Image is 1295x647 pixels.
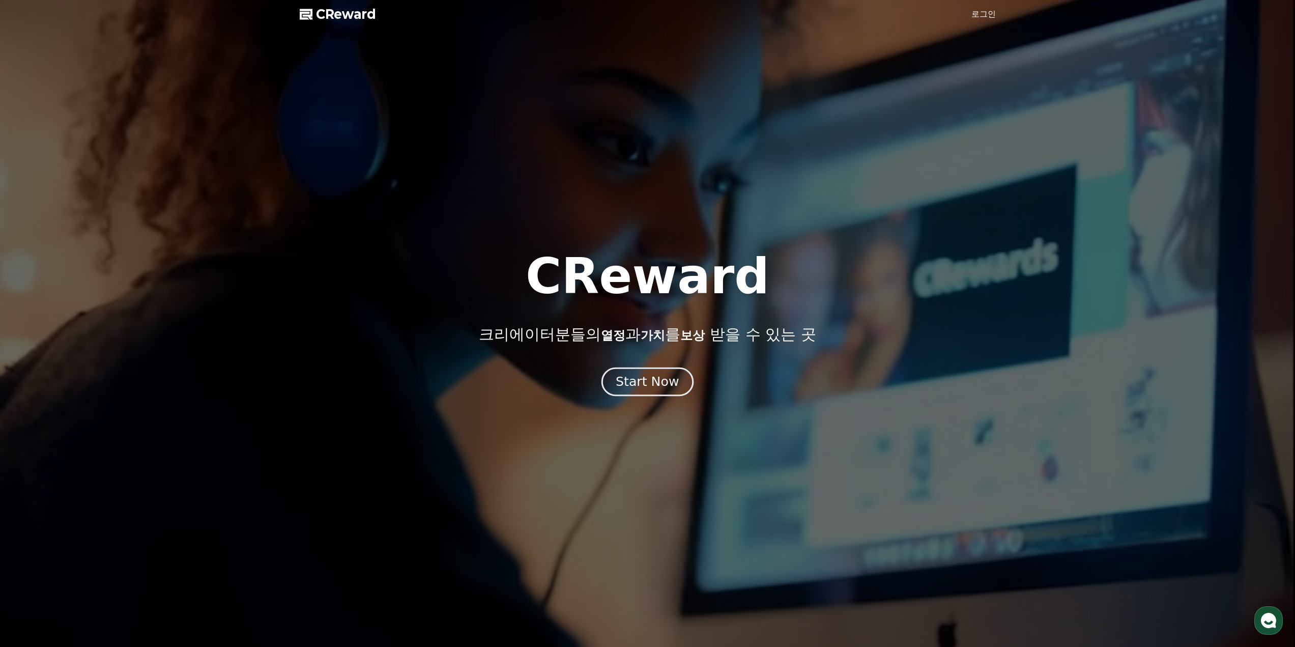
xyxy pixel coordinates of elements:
a: 홈 [3,323,67,348]
h1: CReward [526,252,769,301]
span: 설정 [157,338,169,346]
a: 로그인 [971,8,996,20]
a: CReward [300,6,376,22]
span: 대화 [93,339,105,347]
span: 열정 [601,328,625,343]
div: Start Now [616,373,679,390]
span: 홈 [32,338,38,346]
span: 가치 [641,328,665,343]
span: 보상 [680,328,705,343]
a: 대화 [67,323,131,348]
p: 크리에이터분들의 과 를 받을 수 있는 곳 [479,325,816,344]
a: 설정 [131,323,195,348]
button: Start Now [601,367,694,396]
a: Start Now [603,378,692,388]
span: CReward [316,6,376,22]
